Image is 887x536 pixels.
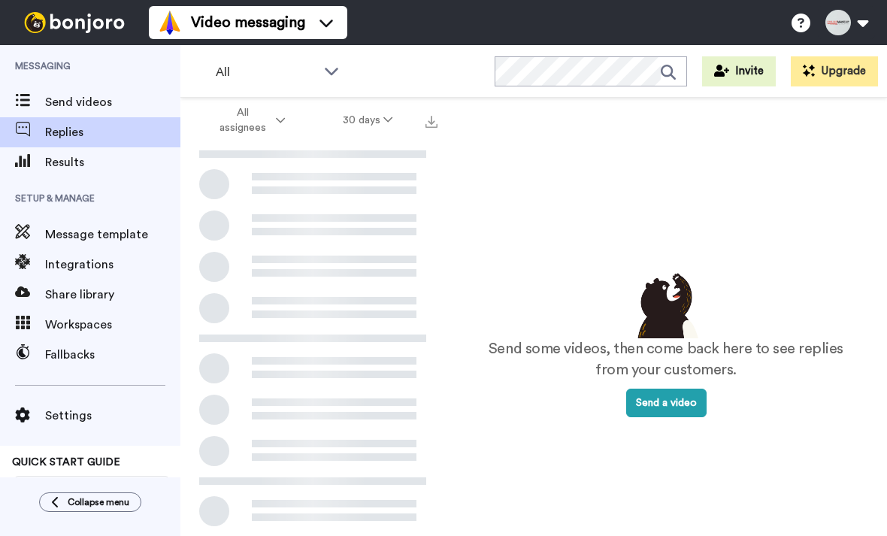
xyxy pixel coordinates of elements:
[39,492,141,512] button: Collapse menu
[18,12,131,33] img: bj-logo-header-white.svg
[191,12,305,33] span: Video messaging
[45,153,180,171] span: Results
[626,398,707,408] a: Send a video
[45,286,180,304] span: Share library
[45,123,180,141] span: Replies
[216,63,316,81] span: All
[45,346,180,364] span: Fallbacks
[702,56,776,86] button: Invite
[45,407,180,425] span: Settings
[475,338,857,381] p: Send some videos, then come back here to see replies from your customers.
[212,105,273,135] span: All assignees
[45,256,180,274] span: Integrations
[628,269,704,338] img: results-emptystates.png
[425,116,437,128] img: export.svg
[183,99,314,141] button: All assignees
[791,56,878,86] button: Upgrade
[68,496,129,508] span: Collapse menu
[45,226,180,244] span: Message template
[45,93,180,111] span: Send videos
[421,109,442,132] button: Export all results that match these filters now.
[314,107,422,134] button: 30 days
[626,389,707,417] button: Send a video
[12,457,120,468] span: QUICK START GUIDE
[45,316,180,334] span: Workspaces
[158,11,182,35] img: vm-color.svg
